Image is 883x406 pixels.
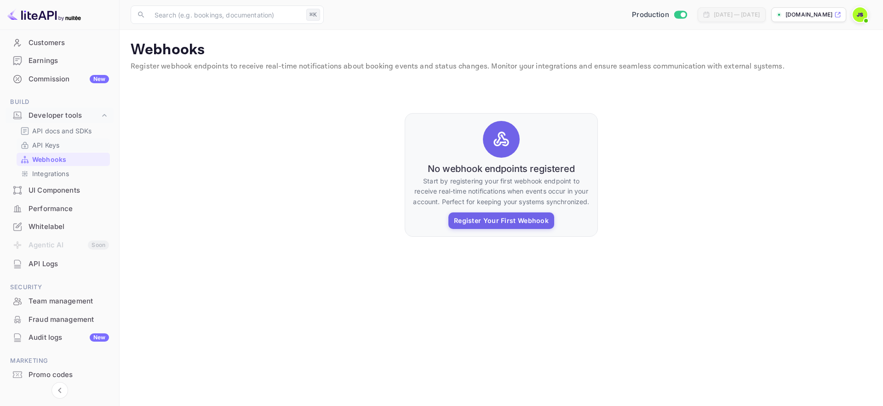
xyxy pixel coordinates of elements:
div: Performance [6,200,114,218]
span: Production [632,10,669,20]
p: API docs and SDKs [32,126,92,136]
div: Team management [29,296,109,307]
a: UI Components [6,182,114,199]
a: Integrations [20,169,106,178]
div: Team management [6,292,114,310]
div: Audit logsNew [6,329,114,347]
button: Register Your First Webhook [448,212,554,229]
a: Webhooks [20,154,106,164]
div: Fraud management [29,315,109,325]
span: Marketing [6,356,114,366]
div: Commission [29,74,109,85]
p: Register webhook endpoints to receive real-time notifications about booking events and status cha... [131,61,872,72]
p: Webhooks [131,41,872,59]
a: Earnings [6,52,114,69]
div: UI Components [6,182,114,200]
a: Team management [6,292,114,309]
div: Integrations [17,167,110,180]
div: Developer tools [6,108,114,124]
div: API Keys [17,138,110,152]
a: Whitelabel [6,218,114,235]
p: Webhooks [32,154,66,164]
span: Security [6,282,114,292]
button: Collapse navigation [52,382,68,399]
div: Audit logs [29,332,109,343]
div: ⌘K [306,9,320,21]
div: Performance [29,204,109,214]
div: Whitelabel [6,218,114,236]
div: Promo codes [6,366,114,384]
div: Customers [6,34,114,52]
a: Customers [6,34,114,51]
a: Audit logsNew [6,329,114,346]
span: Build [6,97,114,107]
div: API docs and SDKs [17,124,110,137]
div: Earnings [6,52,114,70]
p: Integrations [32,169,69,178]
a: Performance [6,200,114,217]
div: Developer tools [29,110,100,121]
div: Whitelabel [29,222,109,232]
div: UI Components [29,185,109,196]
a: CommissionNew [6,70,114,87]
p: API Keys [32,140,59,150]
div: Webhooks [17,153,110,166]
p: Start by registering your first webhook endpoint to receive real-time notifications when events o... [413,176,590,207]
img: John Sutton [853,7,867,22]
div: Earnings [29,56,109,66]
img: LiteAPI logo [7,7,81,22]
a: API Logs [6,255,114,272]
div: New [90,75,109,83]
a: API Keys [20,140,106,150]
input: Search (e.g. bookings, documentation) [149,6,303,24]
a: Promo codes [6,366,114,383]
div: Promo codes [29,370,109,380]
a: Fraud management [6,311,114,328]
h6: No webhook endpoints registered [428,163,575,174]
div: [DATE] — [DATE] [714,11,760,19]
div: Fraud management [6,311,114,329]
a: API docs and SDKs [20,126,106,136]
div: Customers [29,38,109,48]
p: [DOMAIN_NAME] [786,11,832,19]
div: API Logs [29,259,109,269]
div: Switch to Sandbox mode [628,10,690,20]
div: New [90,333,109,342]
div: API Logs [6,255,114,273]
div: CommissionNew [6,70,114,88]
